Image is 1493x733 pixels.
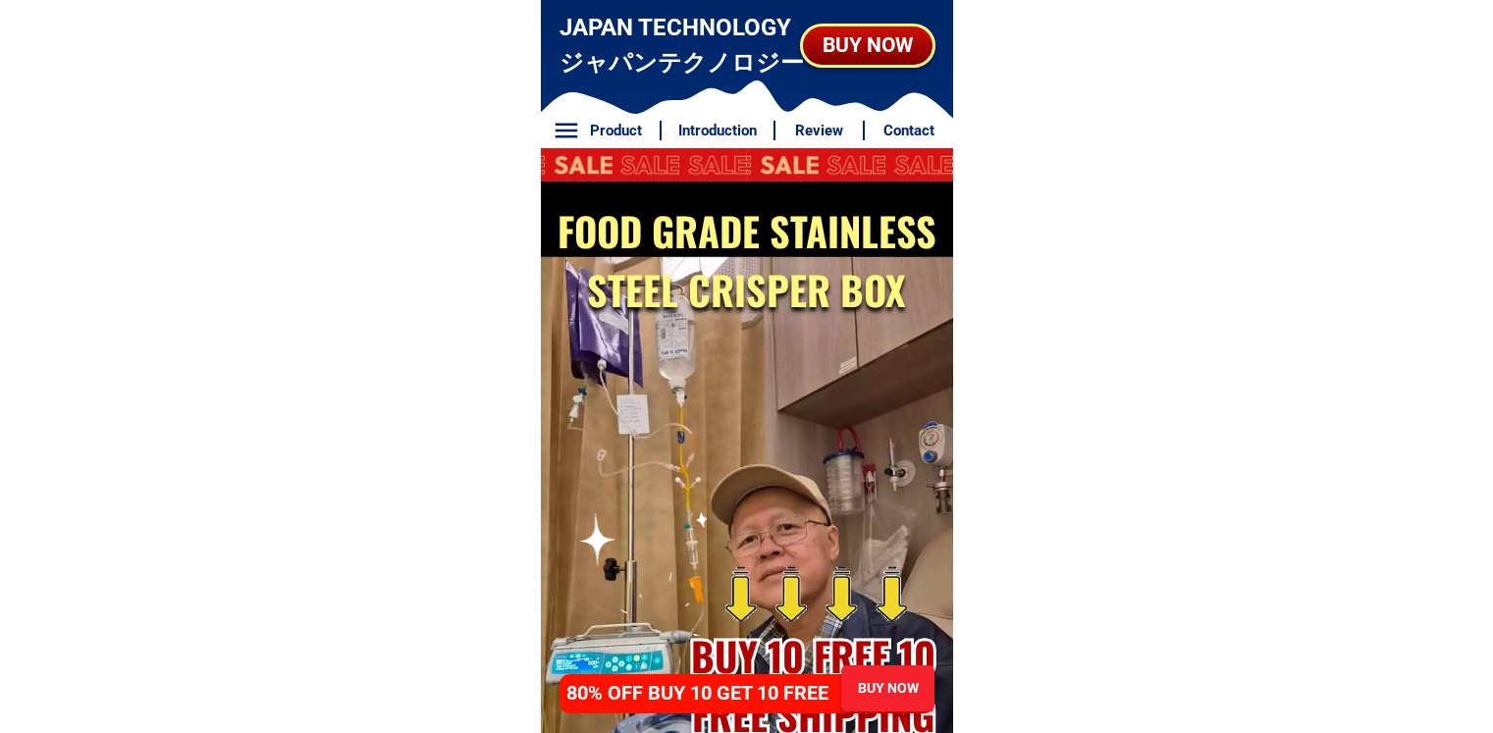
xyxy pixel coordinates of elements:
h6: Product [582,120,649,142]
h6: Contact [876,120,942,142]
h4: 80% OFF BUY 10 GET 10 FREE [566,678,849,707]
div: BUY NOW [796,28,938,63]
h2: FOOD GRADE STAINLESS STEEL CRISPER BOX [547,201,946,319]
div: BUY NOW [836,677,938,700]
h6: Introduction [671,120,763,142]
h6: Review [786,120,853,142]
h3: JAPAN TECHNOLOGY ジャパンテクノロジー [560,10,806,80]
